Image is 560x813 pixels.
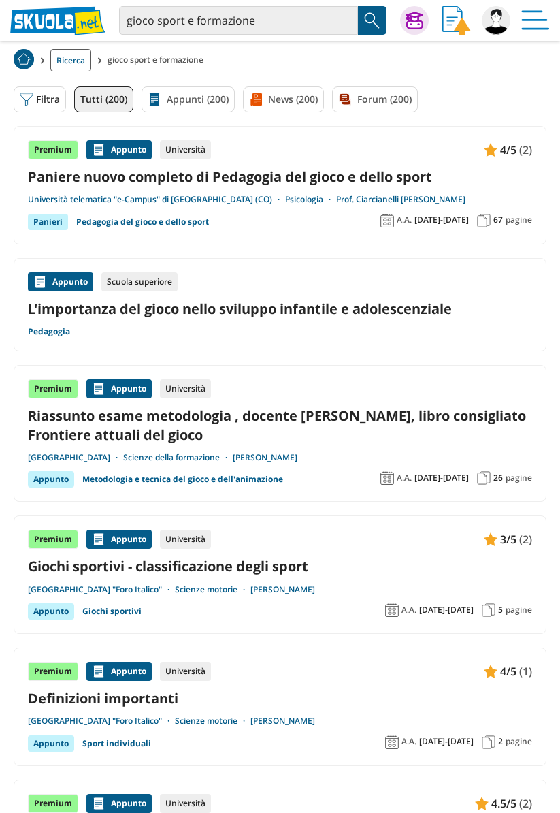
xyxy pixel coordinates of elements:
[28,557,532,575] a: Giochi sportivi - classificazione degli sport
[86,662,152,681] div: Appunto
[50,49,91,71] a: Ricerca
[249,93,263,106] img: News filtro contenuto
[108,49,209,71] span: gioco sport e formazione
[28,214,68,230] div: Panieri
[76,214,209,230] a: Pedagogia del gioco e dello sport
[28,194,285,205] a: Università telematica "e-Campus" di [GEOGRAPHIC_DATA] (CO)
[175,716,250,727] a: Scienze motorie
[175,584,250,595] a: Scienze motorie
[28,662,78,681] div: Premium
[148,93,161,106] img: Appunti filtro contenuto
[338,93,352,106] img: Forum filtro contenuto
[519,795,532,812] span: (2)
[498,736,503,747] span: 2
[482,603,495,617] img: Pagine
[493,214,503,225] span: 67
[92,797,105,810] img: Appunti contenuto
[491,795,516,812] span: 4.5/5
[506,473,532,483] span: pagine
[14,49,34,71] a: Home
[92,532,105,546] img: Appunti contenuto
[86,140,152,159] div: Appunto
[28,716,175,727] a: [GEOGRAPHIC_DATA] "Foro Italico"
[28,530,78,549] div: Premium
[336,194,465,205] a: Prof. Ciarcianelli [PERSON_NAME]
[482,6,510,35] img: Martina_Clementelli
[414,473,469,483] span: [DATE]-[DATE]
[28,689,532,707] a: Definizioni importanti
[92,382,105,396] img: Appunti contenuto
[28,379,78,398] div: Premium
[86,530,152,549] div: Appunto
[160,662,211,681] div: Università
[160,794,211,813] div: Università
[86,794,152,813] div: Appunto
[82,471,283,488] a: Metodologia e tecnica del gioco e dell'animazione
[28,406,532,443] a: Riassunto esame metodologia , docente [PERSON_NAME], libro consigliato Frontiere attuali del gioco
[477,214,491,227] img: Pagine
[521,6,550,35] img: Menù
[506,214,532,225] span: pagine
[385,735,399,749] img: Anno accademico
[484,532,497,546] img: Appunti contenuto
[20,93,33,106] img: Filtra filtri mobile
[233,452,297,463] a: [PERSON_NAME]
[332,86,418,112] a: Forum (200)
[160,530,211,549] div: Università
[250,584,315,595] a: [PERSON_NAME]
[406,12,423,29] img: Chiedi Tutor AI
[500,663,516,680] span: 4/5
[397,473,412,483] span: A.A.
[28,140,78,159] div: Premium
[358,6,386,35] button: Search Button
[519,141,532,159] span: (2)
[82,603,142,620] a: Giochi sportivi
[28,326,70,337] a: Pedagogia
[500,141,516,159] span: 4/5
[14,49,34,69] img: Home
[397,214,412,225] span: A.A.
[385,603,399,617] img: Anno accademico
[160,379,211,398] div: Università
[484,143,497,157] img: Appunti contenuto
[28,603,74,620] div: Appunto
[519,530,532,548] span: (2)
[28,584,175,595] a: [GEOGRAPHIC_DATA] "Foro Italico"
[493,473,503,483] span: 26
[401,605,416,616] span: A.A.
[500,530,516,548] span: 3/5
[28,272,93,291] div: Appunto
[14,86,66,112] button: Filtra
[101,272,178,291] div: Scuola superiore
[482,735,495,749] img: Pagine
[414,214,469,225] span: [DATE]-[DATE]
[28,452,123,463] a: [GEOGRAPHIC_DATA]
[33,275,47,289] img: Appunti contenuto
[92,143,105,157] img: Appunti contenuto
[28,168,532,186] a: Paniere nuovo completo di Pedagogia del gioco e dello sport
[160,140,211,159] div: Università
[477,471,491,485] img: Pagine
[419,605,474,616] span: [DATE]-[DATE]
[401,736,416,747] span: A.A.
[506,605,532,616] span: pagine
[28,794,78,813] div: Premium
[362,10,382,31] img: Cerca appunti, riassunti o versioni
[484,665,497,678] img: Appunti contenuto
[419,736,474,747] span: [DATE]-[DATE]
[92,665,105,678] img: Appunti contenuto
[498,605,503,616] span: 5
[285,194,336,205] a: Psicologia
[243,86,324,112] a: News (200)
[82,735,151,752] a: Sport individuali
[142,86,235,112] a: Appunti (200)
[380,214,394,227] img: Anno accademico
[28,300,532,318] a: L'importanza del gioco nello sviluppo infantile e adolescenziale
[86,379,152,398] div: Appunto
[442,6,471,35] img: Invia appunto
[28,471,74,488] div: Appunto
[123,452,233,463] a: Scienze della formazione
[380,471,394,485] img: Anno accademico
